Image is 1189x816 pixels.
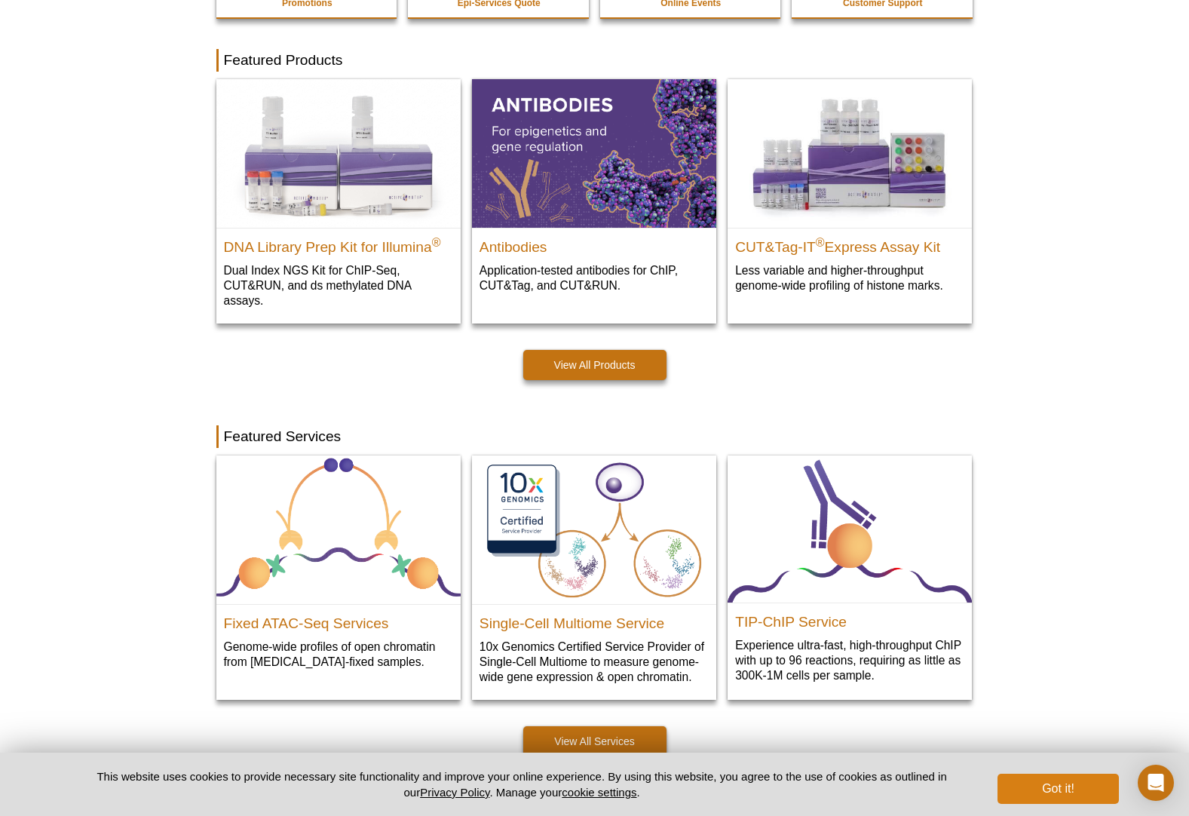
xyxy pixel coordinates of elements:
a: TIP-ChIP Service TIP-ChIP Service Experience ultra-fast, high-throughput ChIP with up to 96 react... [728,456,972,699]
img: All Antibodies [472,79,716,227]
h2: Single-Cell Multiome Service [480,609,709,631]
a: Fixed ATAC-Seq Services Fixed ATAC-Seq Services Genome-wide profiles of open chromatin from [MEDI... [216,456,461,686]
a: View All Services [523,726,667,756]
p: Less variable and higher-throughput genome-wide profiling of histone marks​. [735,262,964,293]
sup: ® [816,235,825,248]
h2: Fixed ATAC-Seq Services [224,609,453,631]
h2: Featured Products [216,49,973,72]
button: Got it! [997,774,1118,804]
div: Open Intercom Messenger [1138,765,1174,801]
h2: Antibodies [480,232,709,255]
a: DNA Library Prep Kit for Illumina DNA Library Prep Kit for Illumina® Dual Index NGS Kit for ChIP-... [216,79,461,323]
p: Application-tested antibodies for ChIP, CUT&Tag, and CUT&RUN. [480,262,709,293]
img: Single-Cell Multiome Servicee [472,456,716,605]
a: CUT&Tag-IT® Express Assay Kit CUT&Tag-IT®Express Assay Kit Less variable and higher-throughput ge... [728,79,972,308]
p: Experience ultra-fast, high-throughput ChIP with up to 96 reactions, requiring as little as 300K-... [735,637,964,683]
a: Single-Cell Multiome Servicee Single-Cell Multiome Service 10x Genomics Certified Service Provide... [472,456,716,701]
h2: DNA Library Prep Kit for Illumina [224,232,453,255]
img: TIP-ChIP Service [728,456,972,603]
img: CUT&Tag-IT® Express Assay Kit [728,79,972,227]
sup: ® [432,235,441,248]
p: Genome-wide profiles of open chromatin from [MEDICAL_DATA]-fixed samples. [224,639,453,670]
img: Fixed ATAC-Seq Services [216,456,461,605]
h2: TIP-ChIP Service [735,607,964,630]
p: This website uses cookies to provide necessary site functionality and improve your online experie... [71,768,973,800]
img: DNA Library Prep Kit for Illumina [216,79,461,227]
h2: Featured Services [216,425,973,448]
a: Privacy Policy [420,786,489,799]
p: 10x Genomics Certified Service Provider of Single-Cell Multiome to measure genome-wide gene expre... [480,639,709,685]
h2: CUT&Tag-IT Express Assay Kit [735,232,964,255]
a: All Antibodies Antibodies Application-tested antibodies for ChIP, CUT&Tag, and CUT&RUN. [472,79,716,308]
p: Dual Index NGS Kit for ChIP-Seq, CUT&RUN, and ds methylated DNA assays. [224,262,453,308]
a: View All Products [523,350,667,380]
button: cookie settings [562,786,636,799]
